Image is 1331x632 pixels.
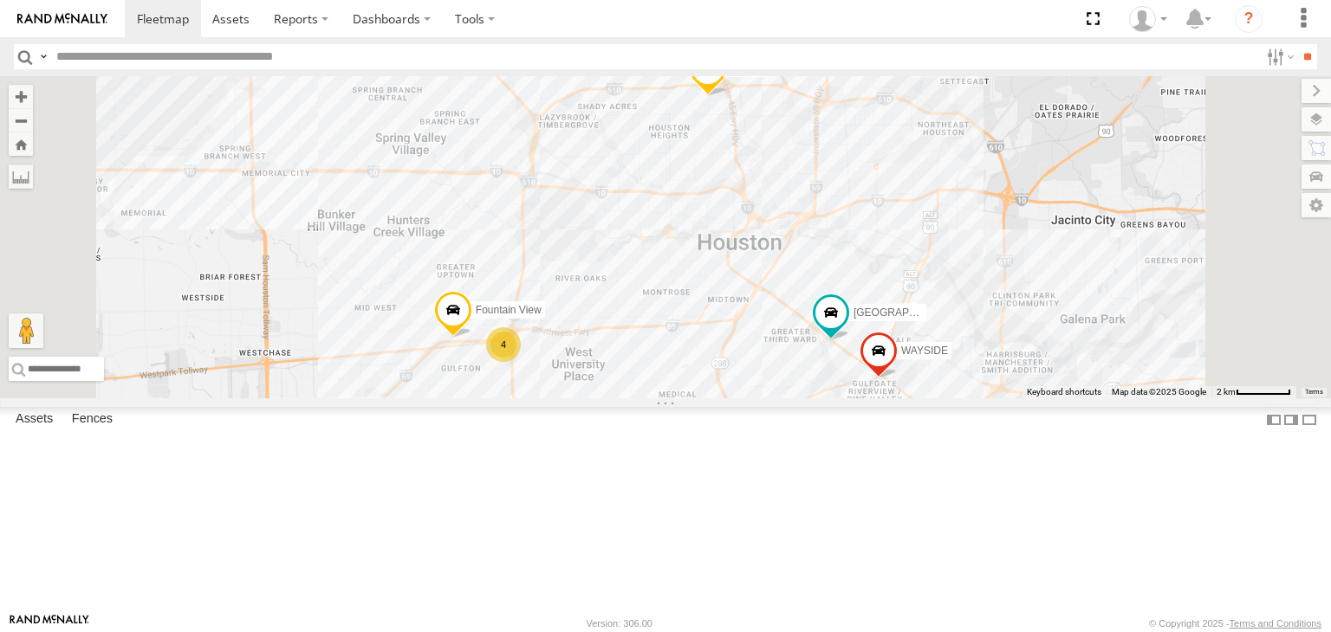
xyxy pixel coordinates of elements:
[587,618,653,629] div: Version: 306.00
[1211,386,1296,398] button: Map Scale: 2 km per 60 pixels
[1302,193,1331,217] label: Map Settings
[1112,387,1206,397] span: Map data ©2025 Google
[36,44,50,69] label: Search Query
[1235,5,1263,33] i: ?
[901,345,948,357] span: WAYSIDE
[1217,387,1236,397] span: 2 km
[854,306,962,319] span: [GEOGRAPHIC_DATA]
[1265,407,1282,432] label: Dock Summary Table to the Left
[9,132,33,156] button: Zoom Home
[476,304,542,316] span: Fountain View
[9,313,43,348] button: Drag Pegman onto the map to open Street View
[9,108,33,132] button: Zoom out
[17,13,107,25] img: rand-logo.svg
[9,85,33,108] button: Zoom in
[63,408,121,432] label: Fences
[1027,386,1101,398] button: Keyboard shortcuts
[10,615,89,632] a: Visit our Website
[1123,6,1173,32] div: Sonny Corpus
[1305,389,1323,396] a: Terms (opens in new tab)
[7,408,62,432] label: Assets
[486,327,521,362] div: 4
[9,164,33,189] label: Measure
[1149,618,1321,629] div: © Copyright 2025 -
[1260,44,1297,69] label: Search Filter Options
[1230,618,1321,629] a: Terms and Conditions
[1301,407,1318,432] label: Hide Summary Table
[1282,407,1300,432] label: Dock Summary Table to the Right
